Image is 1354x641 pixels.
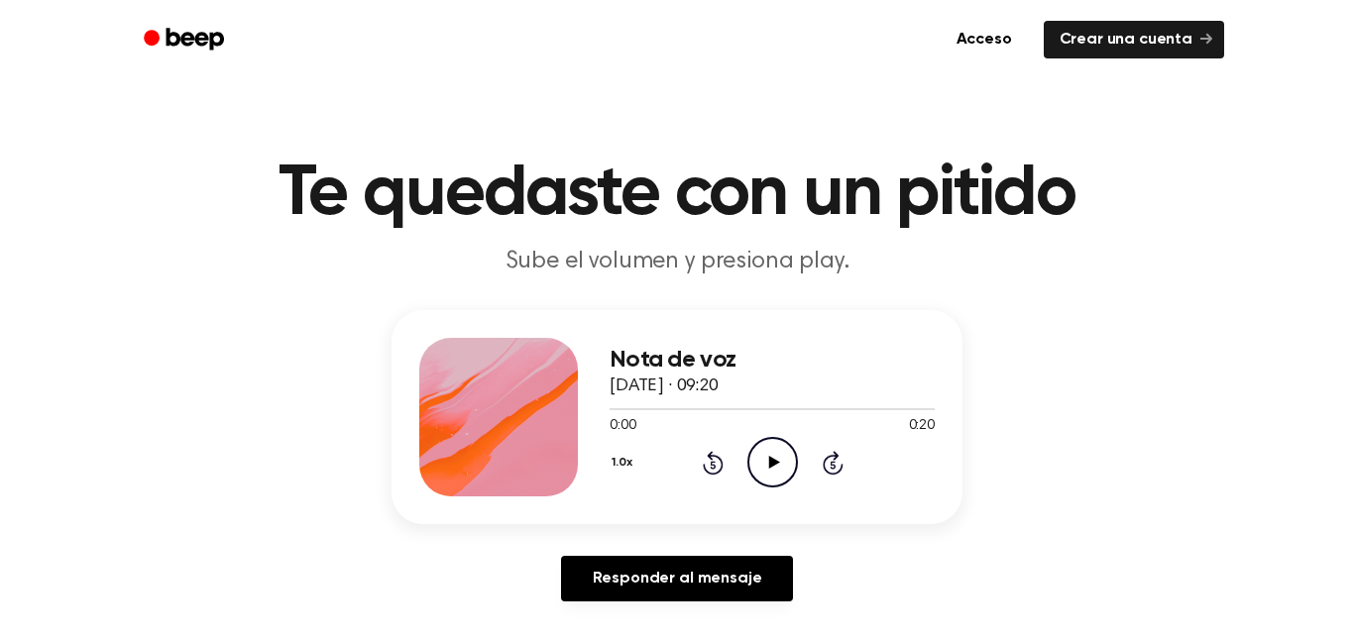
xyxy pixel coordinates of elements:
font: 0:20 [909,419,935,433]
font: [DATE] · 09:20 [610,377,719,395]
font: Responder al mensaje [593,571,762,587]
font: Acceso [957,32,1012,48]
font: Crear una cuenta [1060,32,1192,48]
font: Sube el volumen y presiona play. [506,250,849,273]
button: 1.0x [610,446,639,480]
font: 0:00 [610,419,635,433]
a: Bip [130,21,242,59]
font: Nota de voz [610,348,735,372]
font: 1.0x [612,457,631,469]
a: Responder al mensaje [561,556,794,601]
font: Te quedaste con un pitido [279,159,1074,230]
a: Acceso [937,17,1032,62]
a: Crear una cuenta [1044,21,1224,58]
